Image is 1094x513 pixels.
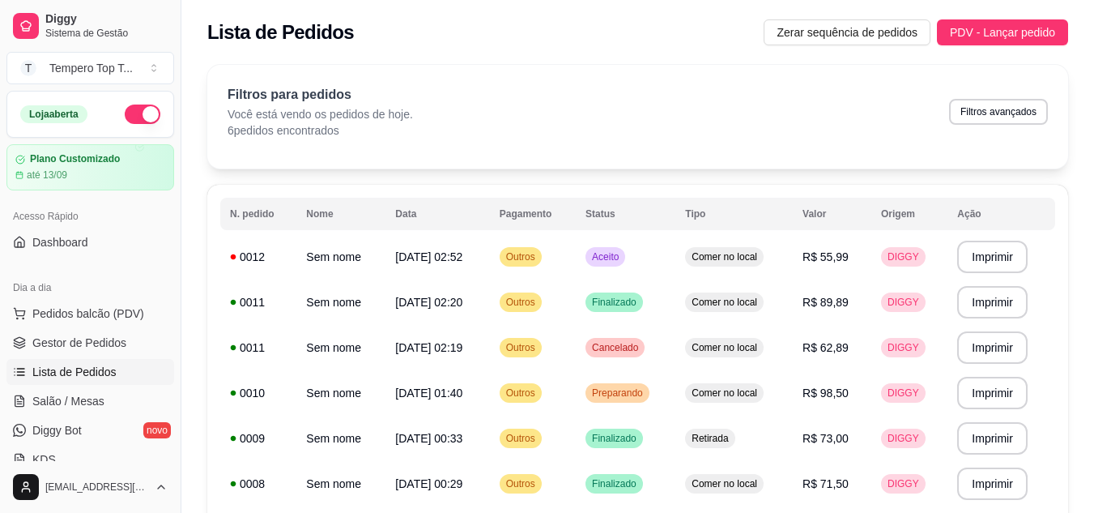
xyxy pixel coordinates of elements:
[884,387,922,400] span: DIGGY
[589,341,641,354] span: Cancelado
[395,341,462,354] span: [DATE] 02:19
[688,296,760,309] span: Comer no local
[395,387,462,400] span: [DATE] 01:40
[32,393,104,409] span: Salão / Mesas
[802,296,849,309] span: R$ 89,89
[957,468,1028,500] button: Imprimir
[688,432,731,445] span: Retirada
[27,169,67,182] article: até 13/09
[296,416,385,461] td: Sem nome
[45,481,148,494] span: [EMAIL_ADDRESS][DOMAIN_NAME]
[884,250,922,263] span: DIGGY
[20,105,87,123] div: Loja aberta
[802,477,849,490] span: R$ 71,50
[884,341,922,354] span: DIGGY
[503,477,538,490] span: Outros
[589,432,640,445] span: Finalizado
[6,144,174,190] a: Plano Customizadoaté 13/09
[6,359,174,385] a: Lista de Pedidos
[32,364,117,380] span: Lista de Pedidos
[125,105,160,124] button: Alterar Status
[589,477,640,490] span: Finalizado
[6,468,174,507] button: [EMAIL_ADDRESS][DOMAIN_NAME]
[688,341,760,354] span: Comer no local
[802,250,849,263] span: R$ 55,99
[957,286,1028,318] button: Imprimir
[296,461,385,507] td: Sem nome
[296,234,385,280] td: Sem nome
[589,387,646,400] span: Preparando
[395,477,462,490] span: [DATE] 00:29
[6,229,174,255] a: Dashboard
[45,27,168,40] span: Sistema de Gestão
[230,385,287,401] div: 0010
[230,249,287,265] div: 0012
[20,60,36,76] span: T
[884,477,922,490] span: DIGGY
[949,99,1048,125] button: Filtros avançados
[220,198,296,230] th: N. pedido
[793,198,871,230] th: Valor
[503,341,538,354] span: Outros
[32,451,56,468] span: KDS
[884,296,922,309] span: DIGGY
[947,198,1055,230] th: Ação
[32,335,126,351] span: Gestor de Pedidos
[32,234,88,250] span: Dashboard
[6,275,174,301] div: Dia a dia
[6,330,174,356] a: Gestor de Pedidos
[49,60,133,76] div: Tempero Top T ...
[688,250,760,263] span: Comer no local
[957,331,1028,364] button: Imprimir
[576,198,675,230] th: Status
[6,301,174,327] button: Pedidos balcão (PDV)
[30,153,120,165] article: Plano Customizado
[45,12,168,27] span: Diggy
[230,430,287,447] div: 0009
[957,377,1028,409] button: Imprimir
[6,388,174,414] a: Salão / Mesas
[385,198,489,230] th: Data
[296,370,385,416] td: Sem nome
[871,198,947,230] th: Origem
[228,106,413,122] p: Você está vendo os pedidos de hoje.
[207,19,354,45] h2: Lista de Pedidos
[688,387,760,400] span: Comer no local
[950,24,1055,41] span: PDV - Lançar pedido
[6,6,174,45] a: DiggySistema de Gestão
[802,432,849,445] span: R$ 73,00
[802,387,849,400] span: R$ 98,50
[32,306,144,322] span: Pedidos balcão (PDV)
[675,198,793,230] th: Tipo
[503,296,538,309] span: Outros
[764,19,930,45] button: Zerar sequência de pedidos
[228,122,413,139] p: 6 pedidos encontrados
[957,241,1028,273] button: Imprimir
[490,198,576,230] th: Pagamento
[230,294,287,310] div: 0011
[802,341,849,354] span: R$ 62,89
[230,476,287,492] div: 0008
[228,85,413,105] p: Filtros para pedidos
[230,340,287,356] div: 0011
[296,280,385,325] td: Sem nome
[395,432,462,445] span: [DATE] 00:33
[296,325,385,370] td: Sem nome
[6,417,174,443] a: Diggy Botnovo
[32,422,82,438] span: Diggy Bot
[6,447,174,472] a: KDS
[777,24,917,41] span: Zerar sequência de pedidos
[589,250,622,263] span: Aceito
[395,296,462,309] span: [DATE] 02:20
[6,52,174,84] button: Select a team
[688,477,760,490] span: Comer no local
[503,432,538,445] span: Outros
[6,203,174,229] div: Acesso Rápido
[503,387,538,400] span: Outros
[296,198,385,230] th: Nome
[884,432,922,445] span: DIGGY
[589,296,640,309] span: Finalizado
[503,250,538,263] span: Outros
[957,422,1028,455] button: Imprimir
[937,19,1068,45] button: PDV - Lançar pedido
